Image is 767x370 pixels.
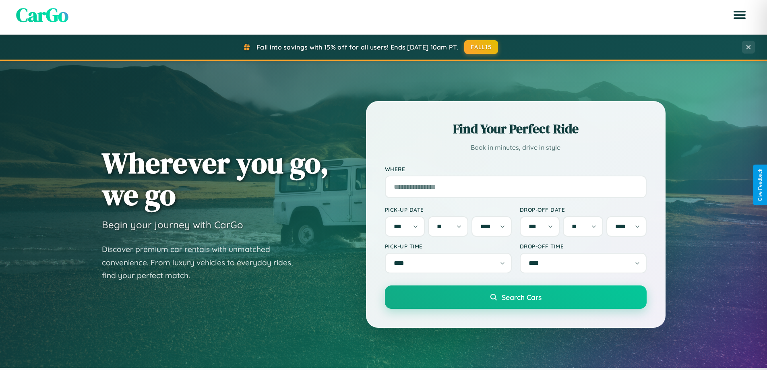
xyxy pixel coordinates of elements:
[385,243,512,250] label: Pick-up Time
[102,243,303,282] p: Discover premium car rentals with unmatched convenience. From luxury vehicles to everyday rides, ...
[385,120,647,138] h2: Find Your Perfect Ride
[520,206,647,213] label: Drop-off Date
[102,147,329,211] h1: Wherever you go, we go
[728,4,751,26] button: Open menu
[385,206,512,213] label: Pick-up Date
[757,169,763,201] div: Give Feedback
[520,243,647,250] label: Drop-off Time
[256,43,458,51] span: Fall into savings with 15% off for all users! Ends [DATE] 10am PT.
[385,285,647,309] button: Search Cars
[464,40,498,54] button: FALL15
[16,2,68,28] span: CarGo
[385,142,647,153] p: Book in minutes, drive in style
[102,219,243,231] h3: Begin your journey with CarGo
[502,293,542,302] span: Search Cars
[385,165,647,172] label: Where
